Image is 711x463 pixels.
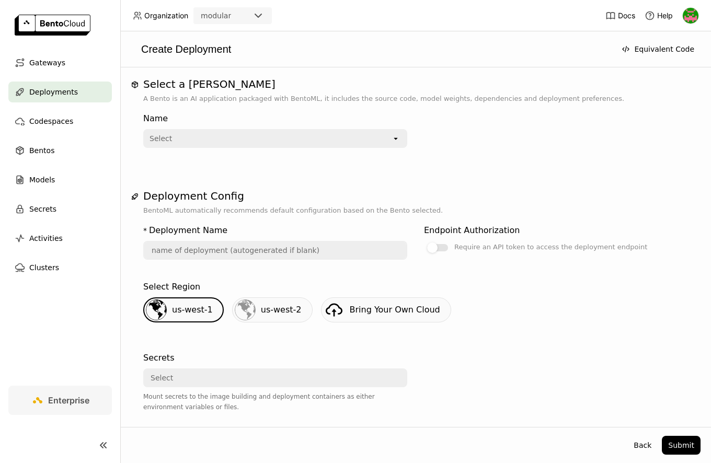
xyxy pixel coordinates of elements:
[605,10,635,21] a: Docs
[151,373,173,383] div: Select
[8,82,112,102] a: Deployments
[618,11,635,20] span: Docs
[392,134,400,143] svg: open
[143,352,174,364] div: Secrets
[8,228,112,249] a: Activities
[8,169,112,190] a: Models
[615,40,701,59] button: Equivalent Code
[8,111,112,132] a: Codespaces
[172,305,213,315] span: us-west-1
[29,56,65,69] span: Gateways
[8,140,112,161] a: Bentos
[8,199,112,219] a: Secrets
[15,15,90,36] img: logo
[261,305,302,315] span: us-west-2
[143,391,407,412] div: Mount secrets to the image building and deployment containers as either environment variables or ...
[657,11,673,20] span: Help
[143,78,688,90] h1: Select a [PERSON_NAME]
[143,281,200,293] div: Select Region
[454,241,647,253] div: Require an API token to access the deployment endpoint
[683,8,698,24] img: Eve Weinberg
[321,297,451,322] a: Bring Your Own Cloud
[131,42,611,56] div: Create Deployment
[143,205,688,216] p: BentoML automatically recommends default configuration based on the Bento selected.
[144,242,406,259] input: name of deployment (autogenerated if blank)
[150,133,172,144] div: Select
[627,436,658,455] button: Back
[29,144,54,157] span: Bentos
[29,115,73,128] span: Codespaces
[350,305,440,315] span: Bring Your Own Cloud
[662,436,701,455] button: Submit
[201,10,231,21] div: modular
[143,297,224,322] div: us-west-1
[29,173,55,186] span: Models
[29,203,56,215] span: Secrets
[29,232,63,245] span: Activities
[232,11,233,21] input: Selected modular.
[232,297,313,322] div: us-west-2
[424,224,520,237] div: Endpoint Authorization
[8,386,112,415] a: Enterprise
[29,261,59,274] span: Clusters
[143,112,407,125] div: Name
[8,52,112,73] a: Gateways
[149,224,227,237] div: Deployment Name
[8,257,112,278] a: Clusters
[143,94,688,104] p: A Bento is an AI application packaged with BentoML, it includes the source code, model weights, d...
[645,10,673,21] div: Help
[29,86,78,98] span: Deployments
[144,11,188,20] span: Organization
[48,395,89,406] span: Enterprise
[143,190,688,202] h1: Deployment Config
